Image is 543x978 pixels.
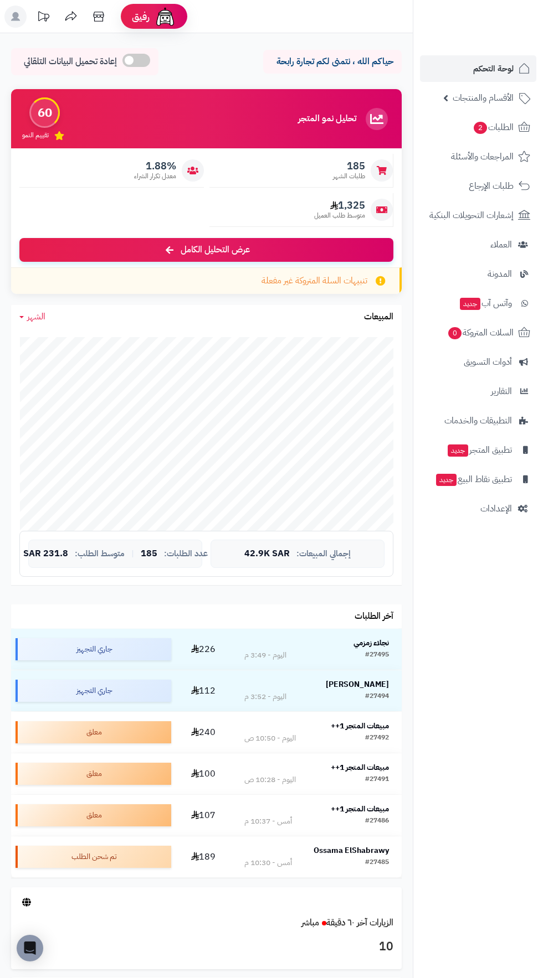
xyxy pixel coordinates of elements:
[490,237,512,252] span: العملاء
[131,550,134,558] span: |
[16,846,171,868] div: تم شحن الطلب
[176,836,232,877] td: 189
[19,238,393,262] a: عرض التحليل الكامل
[354,637,389,649] strong: نجلاء زمزمي
[447,442,512,458] span: تطبيق المتجر
[244,549,290,559] span: 42.9K SAR
[420,407,536,434] a: التطبيقات والخدمات
[420,466,536,493] a: تطبيق نقاط البيعجديد
[365,816,389,827] div: #27486
[364,312,393,322] h3: المبيعات
[453,90,514,106] span: الأقسام والمنتجات
[176,670,232,711] td: 112
[331,803,389,815] strong: مبيعات المتجر 1++
[420,261,536,287] a: المدونة
[19,938,393,956] h3: 10
[420,173,536,199] a: طلبات الإرجاع
[365,733,389,744] div: #27492
[491,384,512,399] span: التقارير
[27,310,45,323] span: الشهر
[460,298,480,310] span: جديد
[244,691,286,702] div: اليوم - 3:52 م
[365,691,389,702] div: #27494
[16,804,171,826] div: معلق
[365,650,389,661] div: #27495
[296,549,351,558] span: إجمالي المبيعات:
[420,437,536,463] a: تطبيق المتجرجديد
[435,472,512,487] span: تطبيق نقاط البيع
[16,680,171,702] div: جاري التجهيز
[420,290,536,317] a: وآتس آبجديد
[355,612,393,622] h3: آخر الطلبات
[298,114,356,124] h3: تحليل نمو المتجر
[420,143,536,170] a: المراجعات والأسئلة
[473,61,514,76] span: لوحة التحكم
[451,149,514,164] span: المراجعات والأسئلة
[474,122,487,134] span: 2
[464,354,512,370] span: أدوات التسويق
[331,762,389,773] strong: مبيعات المتجر 1++
[314,211,365,220] span: متوسط طلب العميل
[420,495,536,522] a: الإعدادات
[473,120,514,135] span: الطلبات
[244,857,292,868] div: أمس - 10:30 م
[429,208,514,223] span: إشعارات التحويلات البنكية
[176,795,232,836] td: 107
[176,629,232,670] td: 226
[420,319,536,346] a: السلات المتروكة0
[154,6,176,28] img: ai-face.png
[365,774,389,785] div: #27491
[420,349,536,375] a: أدوات التسويق
[444,413,512,428] span: التطبيقات والخدمات
[134,172,176,181] span: معدل تكرار الشراء
[333,172,365,181] span: طلبات الشهر
[17,935,43,961] div: Open Intercom Messenger
[420,231,536,258] a: العملاء
[420,55,536,82] a: لوحة التحكم
[16,638,171,660] div: جاري التجهيز
[468,31,532,54] img: logo-2.png
[16,721,171,743] div: معلق
[480,501,512,516] span: الإعدادات
[459,296,512,311] span: وآتس آب
[448,327,462,339] span: 0
[469,178,514,194] span: طلبات الإرجاع
[301,916,393,929] a: الزيارات آخر ٦٠ دقيقةمباشر
[29,6,57,30] a: تحديثات المنصة
[22,131,49,140] span: تقييم النمو
[16,763,171,785] div: معلق
[181,244,250,256] span: عرض التحليل الكامل
[134,160,176,172] span: 1.88%
[244,650,286,661] div: اليوم - 3:49 م
[19,311,45,323] a: الشهر
[333,160,365,172] span: 185
[176,753,232,794] td: 100
[365,857,389,868] div: #27485
[132,10,150,23] span: رفيق
[164,549,208,558] span: عدد الطلبات:
[271,55,393,68] p: حياكم الله ، نتمنى لكم تجارة رابحة
[23,549,68,559] span: 231.8 SAR
[244,816,292,827] div: أمس - 10:37 م
[331,720,389,732] strong: مبيعات المتجر 1++
[314,845,389,856] strong: Ossama ElShabrawy
[314,199,365,211] span: 1,325
[176,712,232,753] td: 240
[301,916,319,929] small: مباشر
[24,55,117,68] span: إعادة تحميل البيانات التلقائي
[448,444,468,457] span: جديد
[420,114,536,141] a: الطلبات2
[326,679,389,690] strong: [PERSON_NAME]
[420,202,536,229] a: إشعارات التحويلات البنكية
[141,549,157,559] span: 185
[488,266,512,282] span: المدونة
[75,549,125,558] span: متوسط الطلب:
[244,733,296,744] div: اليوم - 10:50 ص
[262,275,367,287] span: تنبيهات السلة المتروكة غير مفعلة
[420,378,536,405] a: التقارير
[436,474,457,486] span: جديد
[447,325,514,340] span: السلات المتروكة
[244,774,296,785] div: اليوم - 10:28 ص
